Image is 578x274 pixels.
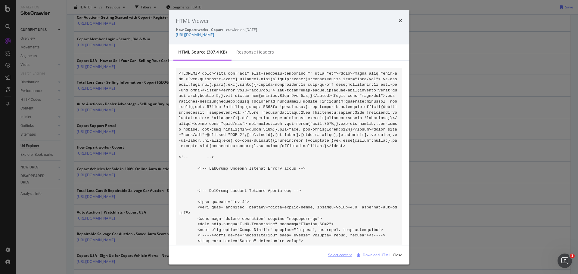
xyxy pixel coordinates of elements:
[169,10,409,264] div: modal
[363,252,390,257] div: Download HTML
[176,32,214,37] a: [URL][DOMAIN_NAME]
[393,252,402,257] div: Close
[178,49,227,55] div: HTML source (307.4 KB)
[176,27,223,32] strong: How Copart works - Copart
[558,254,572,268] iframe: Intercom live chat
[328,252,352,257] div: Select content
[176,17,209,25] div: HTML Viewer
[236,49,274,55] div: Response Headers
[393,250,402,260] button: Close
[570,254,575,258] span: 1
[354,250,390,260] button: Download HTML
[323,250,352,260] button: Select content
[176,27,402,32] div: - crawled on [DATE]
[399,17,402,25] div: times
